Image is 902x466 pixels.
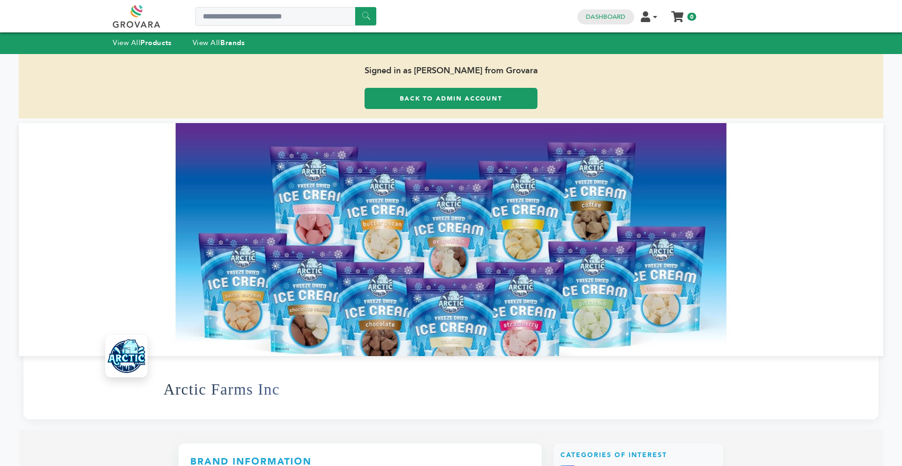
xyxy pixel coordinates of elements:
[108,337,145,375] img: Arctic Farms Inc Logo
[195,7,376,26] input: Search a product or brand...
[19,54,883,88] span: Signed in as [PERSON_NAME] from Grovara
[672,8,683,18] a: My Cart
[193,38,245,47] a: View AllBrands
[113,38,172,47] a: View AllProducts
[365,88,537,109] a: Back to Admin Account
[586,13,625,21] a: Dashboard
[140,38,171,47] strong: Products
[163,366,280,412] h1: Arctic Farms Inc
[220,38,245,47] strong: Brands
[687,13,696,21] span: 0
